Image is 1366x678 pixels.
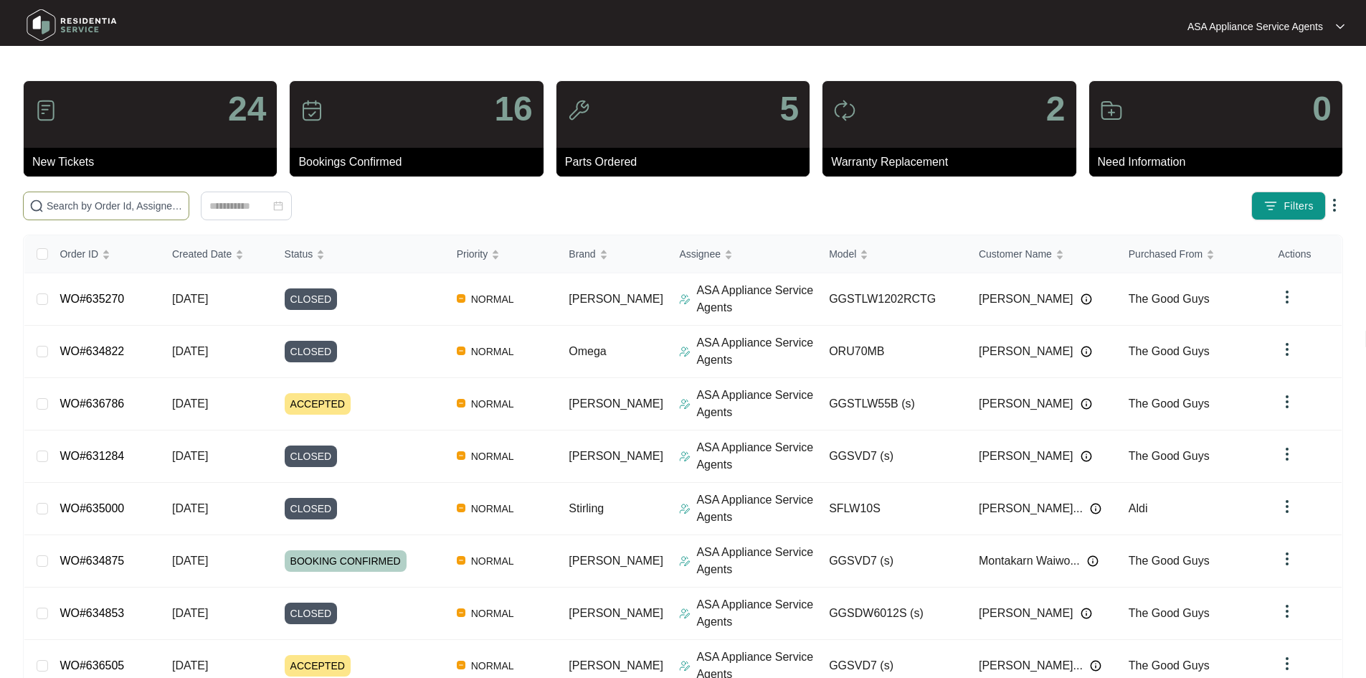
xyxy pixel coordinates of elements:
[1129,450,1210,462] span: The Good Guys
[1081,451,1092,462] img: Info icon
[172,555,208,567] span: [DATE]
[668,235,817,273] th: Assignee
[465,343,520,360] span: NORMAL
[569,555,663,567] span: [PERSON_NAME]
[1279,603,1296,620] img: dropdown arrow
[285,446,338,467] span: CLOSED
[817,235,967,273] th: Model
[457,556,465,565] img: Vercel Logo
[1098,154,1342,171] p: Need Information
[457,451,465,460] img: Vercel Logo
[465,552,520,570] span: NORMAL
[494,92,532,126] p: 16
[1187,19,1323,34] p: ASA Appliance Service Agents
[979,448,1073,465] span: [PERSON_NAME]
[817,273,967,326] td: GGSTLW1202RCTG
[679,555,691,567] img: Assigner Icon
[228,92,266,126] p: 24
[833,99,856,122] img: icon
[817,378,967,430] td: GGSTLW55B (s)
[161,235,273,273] th: Created Date
[457,504,465,512] img: Vercel Logo
[29,199,44,213] img: search-icon
[1090,660,1101,672] img: Info icon
[569,659,663,672] span: [PERSON_NAME]
[285,341,338,362] span: CLOSED
[1129,293,1210,305] span: The Good Guys
[569,450,663,462] span: [PERSON_NAME]
[1090,503,1101,514] img: Info icon
[298,154,543,171] p: Bookings Confirmed
[565,154,810,171] p: Parts Ordered
[1284,199,1314,214] span: Filters
[967,235,1117,273] th: Customer Name
[1251,192,1326,220] button: filter iconFilters
[979,605,1073,622] span: [PERSON_NAME]
[569,345,606,357] span: Omega
[465,657,520,674] span: NORMAL
[1263,199,1278,213] img: filter icon
[679,451,691,462] img: Assigner Icon
[817,483,967,535] td: SFLW10S
[696,282,817,316] p: ASA Appliance Service Agents
[22,4,122,47] img: residentia service logo
[1279,498,1296,515] img: dropdown arrow
[1129,246,1203,262] span: Purchased From
[979,657,1083,674] span: [PERSON_NAME]...
[285,550,407,572] span: BOOKING CONFIRMED
[285,288,338,310] span: CLOSED
[48,235,161,273] th: Order ID
[465,500,520,517] span: NORMAL
[60,450,124,462] a: WO#631284
[569,397,663,410] span: [PERSON_NAME]
[457,294,465,303] img: Vercel Logo
[172,659,208,672] span: [DATE]
[465,605,520,622] span: NORMAL
[696,596,817,631] p: ASA Appliance Service Agents
[1279,393,1296,410] img: dropdown arrow
[1279,655,1296,672] img: dropdown arrow
[679,660,691,672] img: Assigner Icon
[979,291,1073,308] span: [PERSON_NAME]
[60,397,124,410] a: WO#636786
[285,393,351,415] span: ACCEPTED
[60,607,124,619] a: WO#634853
[679,346,691,357] img: Assigner Icon
[1100,99,1123,122] img: icon
[679,398,691,410] img: Assigner Icon
[285,246,313,262] span: Status
[1081,398,1092,410] img: Info icon
[60,659,124,672] a: WO#636505
[779,92,799,126] p: 5
[1129,397,1210,410] span: The Good Guys
[60,246,98,262] span: Order ID
[273,235,445,273] th: Status
[465,291,520,308] span: NORMAL
[1279,288,1296,306] img: dropdown arrow
[696,334,817,369] p: ASA Appliance Service Agents
[979,552,1080,570] span: Montakarn Waiwo...
[979,246,1052,262] span: Customer Name
[831,154,1076,171] p: Warranty Replacement
[60,293,124,305] a: WO#635270
[60,555,124,567] a: WO#634875
[457,347,465,355] img: Vercel Logo
[457,608,465,617] img: Vercel Logo
[1081,346,1092,357] img: Info icon
[679,608,691,619] img: Assigner Icon
[817,326,967,378] td: ORU70MB
[34,99,57,122] img: icon
[679,246,721,262] span: Assignee
[569,607,663,619] span: [PERSON_NAME]
[32,154,277,171] p: New Tickets
[172,450,208,462] span: [DATE]
[172,397,208,410] span: [DATE]
[679,503,691,514] img: Assigner Icon
[817,535,967,588] td: GGSVD7 (s)
[465,448,520,465] span: NORMAL
[457,246,488,262] span: Priority
[569,246,595,262] span: Brand
[1087,555,1099,567] img: Info icon
[979,343,1073,360] span: [PERSON_NAME]
[60,345,124,357] a: WO#634822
